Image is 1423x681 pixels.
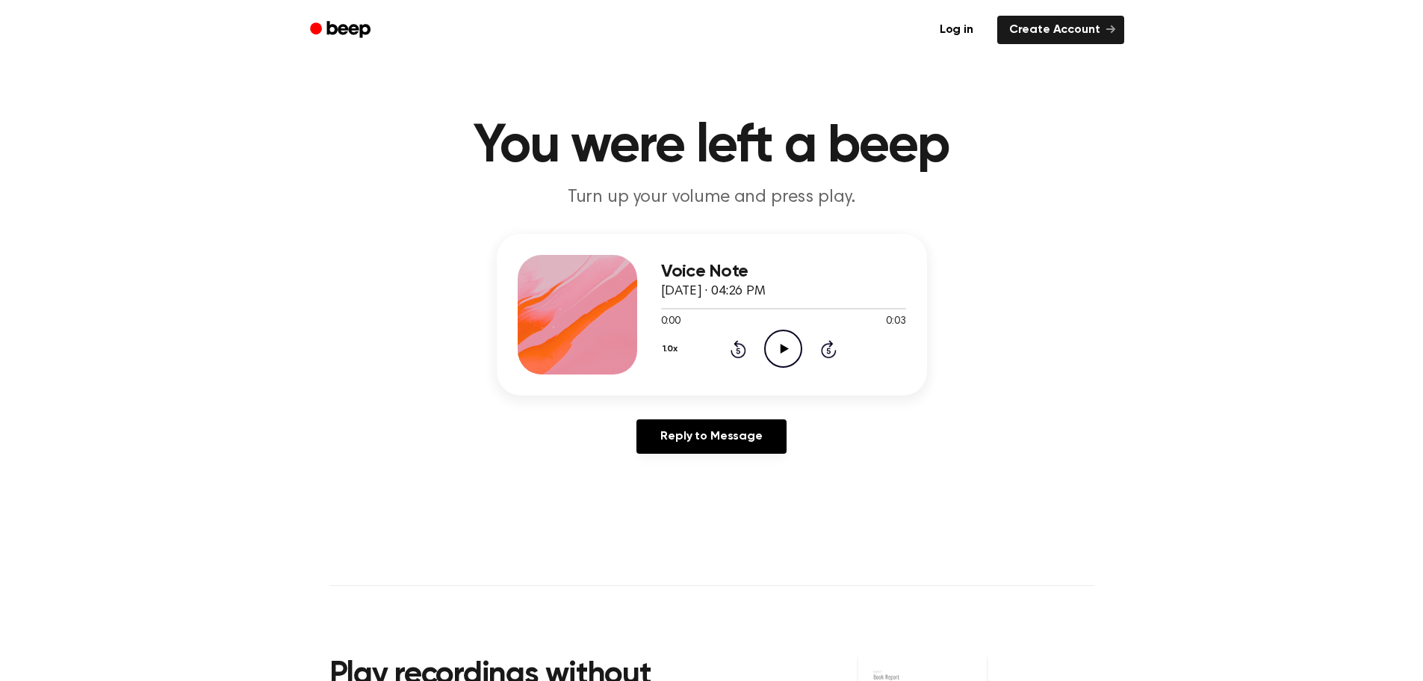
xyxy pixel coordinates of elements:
span: [DATE] · 04:26 PM [661,285,766,298]
h1: You were left a beep [329,120,1094,173]
span: 0:00 [661,314,681,330]
p: Turn up your volume and press play. [425,185,999,210]
a: Reply to Message [636,419,786,454]
h3: Voice Note [661,262,906,282]
a: Log in [925,13,988,47]
button: 1.0x [661,336,683,362]
span: 0:03 [886,314,905,330]
a: Create Account [997,16,1124,44]
a: Beep [300,16,384,45]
